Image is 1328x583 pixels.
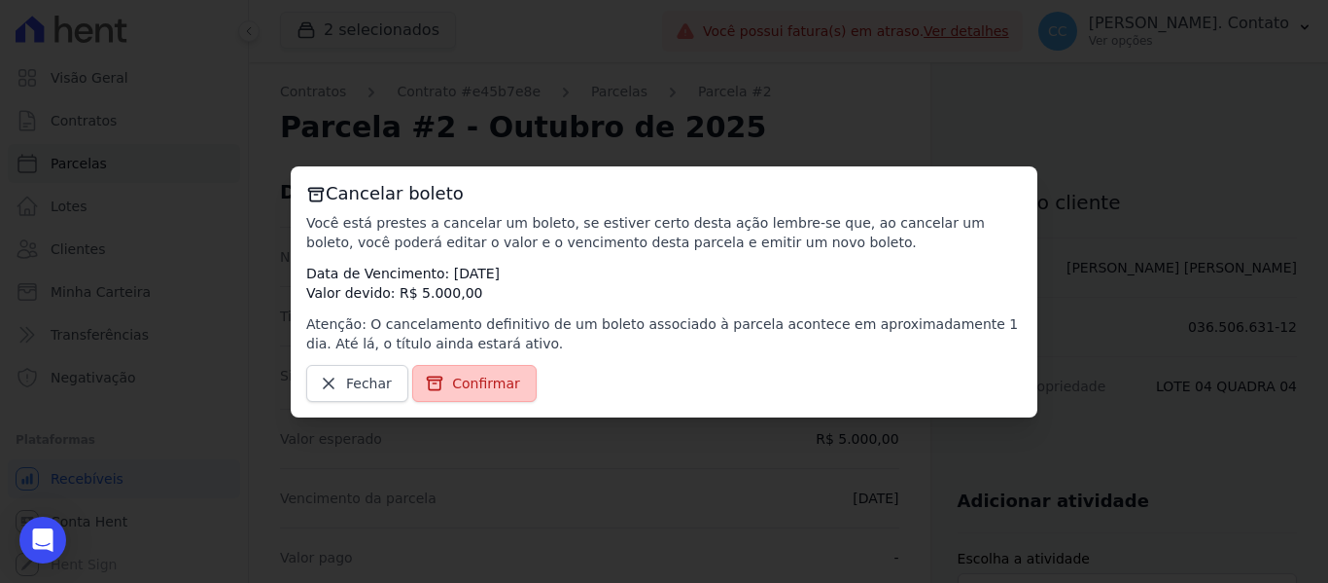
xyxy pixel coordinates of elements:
a: Fechar [306,365,408,402]
span: Fechar [346,374,392,393]
a: Confirmar [412,365,537,402]
span: Confirmar [452,374,520,393]
h3: Cancelar boleto [306,182,1022,205]
p: Atenção: O cancelamento definitivo de um boleto associado à parcela acontece em aproximadamente 1... [306,314,1022,353]
p: Você está prestes a cancelar um boleto, se estiver certo desta ação lembre-se que, ao cancelar um... [306,213,1022,252]
div: Open Intercom Messenger [19,517,66,564]
p: Data de Vencimento: [DATE] Valor devido: R$ 5.000,00 [306,264,1022,303]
